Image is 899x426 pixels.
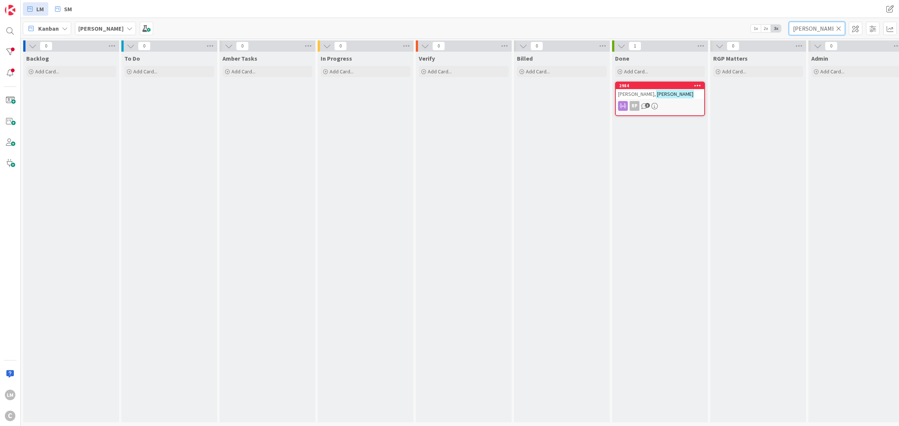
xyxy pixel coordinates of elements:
[330,68,354,75] span: Add Card...
[5,411,15,421] div: C
[530,42,543,51] span: 0
[727,42,739,51] span: 0
[124,55,140,62] span: To Do
[616,82,704,89] div: 2984
[26,55,49,62] span: Backlog
[23,2,48,16] a: LM
[133,68,157,75] span: Add Card...
[820,68,844,75] span: Add Card...
[321,55,352,62] span: In Progress
[751,25,761,32] span: 1x
[771,25,781,32] span: 3x
[616,82,704,99] div: 2984[PERSON_NAME],[PERSON_NAME]
[64,4,72,13] span: SM
[761,25,771,32] span: 2x
[138,42,151,51] span: 0
[517,55,533,62] span: Billed
[432,42,445,51] span: 0
[629,42,641,51] span: 1
[616,101,704,111] div: RP
[5,390,15,400] div: LM
[615,82,705,116] a: 2984[PERSON_NAME],[PERSON_NAME]RP
[236,42,249,51] span: 0
[78,25,124,32] b: [PERSON_NAME]
[35,68,59,75] span: Add Card...
[789,22,845,35] input: Quick Filter...
[811,55,828,62] span: Admin
[630,101,639,111] div: RP
[645,103,650,108] span: 3
[428,68,452,75] span: Add Card...
[624,68,648,75] span: Add Card...
[51,2,76,16] a: SM
[36,4,44,13] span: LM
[615,55,629,62] span: Done
[419,55,435,62] span: Verify
[5,5,15,15] img: Visit kanbanzone.com
[526,68,550,75] span: Add Card...
[825,42,838,51] span: 0
[334,42,347,51] span: 0
[713,55,748,62] span: RGP Matters
[618,91,656,97] span: [PERSON_NAME],
[722,68,746,75] span: Add Card...
[223,55,257,62] span: Amber Tasks
[619,83,704,88] div: 2984
[656,89,694,98] mark: [PERSON_NAME]
[38,24,59,33] span: Kanban
[40,42,52,51] span: 0
[231,68,255,75] span: Add Card...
